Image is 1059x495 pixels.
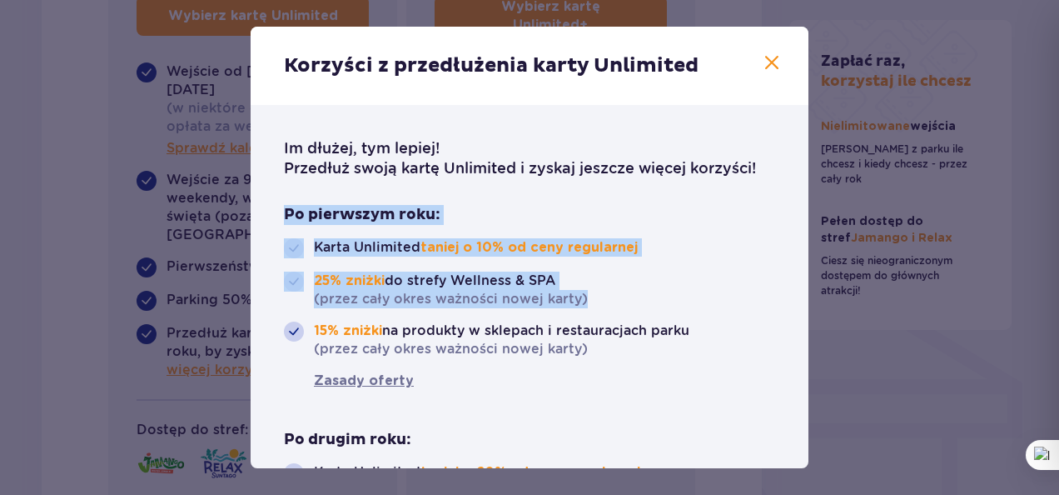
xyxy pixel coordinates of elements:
p: Korzyści z przedłużenia karty Unlimited [284,53,699,78]
p: do strefy Wellness & SPA [314,272,588,308]
p: Im dłużej, tym lepiej! Przedłuż swoją kartę Unlimited i zyskaj jeszcze więcej korzyści! [284,138,756,178]
img: roundedCheckViolet.08aa6296ab76d5429d45520157310d6a.svg [284,238,304,258]
strong: taniej o 20% od ceny regularnej [420,466,640,479]
strong: taniej o 10% od ceny regularnej [420,241,638,254]
img: roundedCheckViolet.08aa6296ab76d5429d45520157310d6a.svg [284,463,304,483]
p: Karta Unlimited [314,463,640,482]
p: na produkty w sklepach i restauracjach parku [314,322,689,358]
p: (przez cały okres ważności nowej karty) [314,340,689,358]
strong: 25% zniżki [314,274,385,287]
p: Po drugim roku: [284,430,411,450]
p: Po pierwszym roku: [284,205,440,225]
img: roundedCheckViolet.08aa6296ab76d5429d45520157310d6a.svg [284,322,304,342]
p: Karta Unlimited [314,238,638,257]
strong: 15% zniżki [314,324,382,337]
p: (przez cały okres ważności nowej karty) [314,290,588,308]
img: roundedCheckViolet.08aa6296ab76d5429d45520157310d6a.svg [284,272,304,292]
a: Zasady oferty [314,372,414,390]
